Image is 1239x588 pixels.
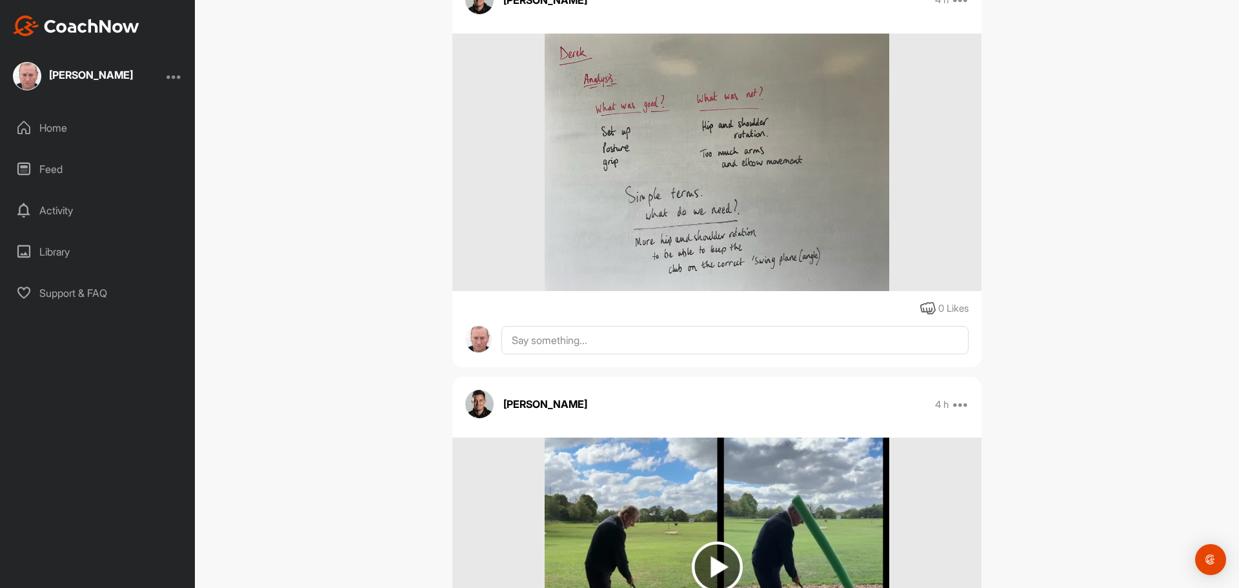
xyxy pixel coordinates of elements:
[935,398,949,411] p: 4 h
[7,236,189,268] div: Library
[7,194,189,227] div: Activity
[545,34,889,292] img: media
[7,153,189,185] div: Feed
[7,112,189,144] div: Home
[465,326,492,352] img: avatar
[503,396,587,412] p: [PERSON_NAME]
[465,390,494,418] img: avatar
[7,277,189,309] div: Support & FAQ
[1195,544,1226,575] div: Open Intercom Messenger
[13,62,41,90] img: square_6d3457fe3ab2a8a2fa5e05156bc65d8c.jpg
[13,15,139,36] img: CoachNow
[938,301,969,316] div: 0 Likes
[49,70,133,80] div: [PERSON_NAME]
